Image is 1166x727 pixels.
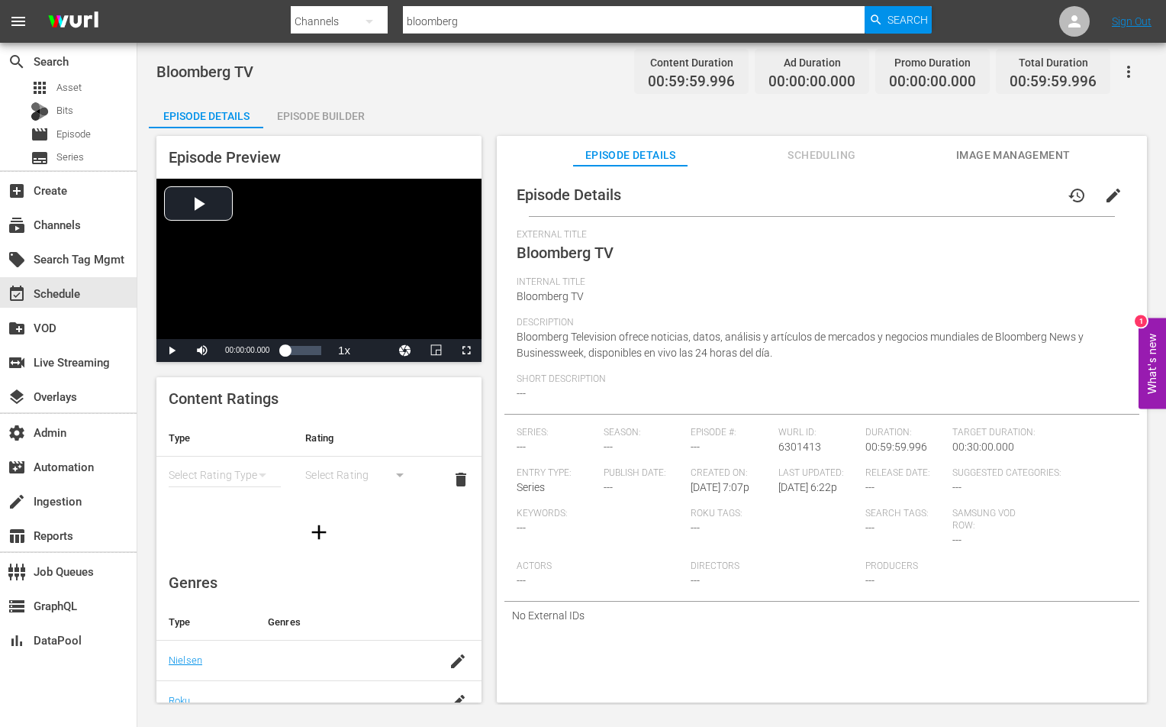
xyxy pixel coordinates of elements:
span: Search [887,6,928,34]
span: Episode [31,125,49,144]
span: 6301413 [778,441,821,453]
span: 00:30:00.000 [952,441,1014,453]
span: Series [517,481,545,493]
span: --- [691,522,700,534]
span: --- [865,481,874,493]
span: Episode Details [573,146,688,165]
button: Mute [187,339,217,362]
span: Genres [169,574,217,592]
span: Bits [56,103,73,118]
div: Content Duration [648,52,735,73]
span: GraphQL [8,597,26,616]
a: Sign Out [1112,15,1152,27]
span: Content Ratings [169,389,279,408]
span: --- [952,534,961,546]
span: 00:00:00.000 [225,346,269,354]
span: Episode [56,127,91,142]
div: Progress Bar [285,346,321,355]
span: Season: [604,427,683,439]
span: 00:59:59.996 [1010,73,1097,91]
button: Picture-in-Picture [420,339,451,362]
span: menu [9,12,27,31]
span: Directors [691,561,857,573]
span: --- [691,441,700,453]
span: history [1068,186,1086,205]
span: 00:00:00.000 [768,73,855,91]
span: Wurl ID: [778,427,858,439]
span: Episode #: [691,427,770,439]
span: Created On: [691,467,770,480]
button: Episode Details [149,98,263,128]
span: Episode Preview [169,148,281,166]
button: Playback Rate [329,339,359,362]
span: delete [452,470,470,489]
span: Description [517,317,1119,329]
span: Search [8,53,26,71]
a: Nielsen [169,654,202,666]
span: --- [517,522,526,534]
span: Actors [517,561,683,573]
span: Asset [31,79,49,97]
div: Promo Duration [889,52,976,73]
span: --- [517,574,526,586]
span: Entry Type: [517,467,596,480]
span: DataPool [8,632,26,650]
button: Open Feedback Widget [1139,318,1166,409]
span: Overlays [8,388,26,406]
span: Roku Tags: [691,508,857,520]
span: VOD [8,319,26,338]
th: Type [156,604,256,641]
span: edit [1104,186,1123,205]
span: Ingestion [8,493,26,511]
img: ans4CAIJ8jUAAAAAAAAAAAAAAAAAAAAAAAAgQb4GAAAAAAAAAAAAAAAAAAAAAAAAJMjXAAAAAAAAAAAAAAAAAAAAAAAAgAT5G... [37,4,110,40]
span: --- [865,574,874,586]
button: Jump To Time [390,339,420,362]
div: Total Duration [1010,52,1097,73]
th: Rating [293,420,430,457]
span: Automation [8,458,26,477]
span: Bloomberg TV [517,290,584,302]
span: 00:59:59.996 [865,441,927,453]
button: Search [865,6,932,34]
div: Bits [31,102,49,121]
button: edit [1095,177,1132,214]
span: Samsung VOD Row: [952,508,1032,532]
span: Keywords: [517,508,683,520]
span: [DATE] 6:22p [778,481,837,493]
span: Image Management [956,146,1071,165]
span: Short Description [517,373,1119,386]
button: Fullscreen [451,339,482,362]
span: Bloomberg TV [156,63,253,81]
button: Episode Builder [263,98,378,128]
span: Create [8,182,26,200]
span: Channels [8,216,26,234]
span: 00:00:00.000 [889,73,976,91]
table: simple table [156,420,482,504]
th: Genres [256,604,434,641]
span: Asset [56,80,82,95]
span: Last Updated: [778,467,858,480]
div: Episode Builder [263,98,378,134]
span: [DATE] 7:07p [691,481,749,493]
span: --- [517,387,526,399]
span: Reports [8,527,26,545]
span: Scheduling [765,146,879,165]
div: Ad Duration [768,52,855,73]
span: Series: [517,427,596,439]
span: Release Date: [865,467,945,480]
span: --- [691,574,700,586]
button: delete [443,461,479,498]
span: External Title [517,229,1119,241]
span: Series [31,149,49,167]
div: No External IDs [504,602,1139,629]
span: Suggested Categories: [952,467,1119,480]
span: Episode Details [517,186,621,204]
span: Live Streaming [8,354,26,372]
span: Producers [865,561,1032,573]
a: Roku [169,695,191,706]
th: Type [156,420,293,457]
span: Series [56,150,84,165]
span: --- [604,441,613,453]
span: Bloomberg TV [517,244,614,262]
span: Internal Title [517,276,1119,289]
